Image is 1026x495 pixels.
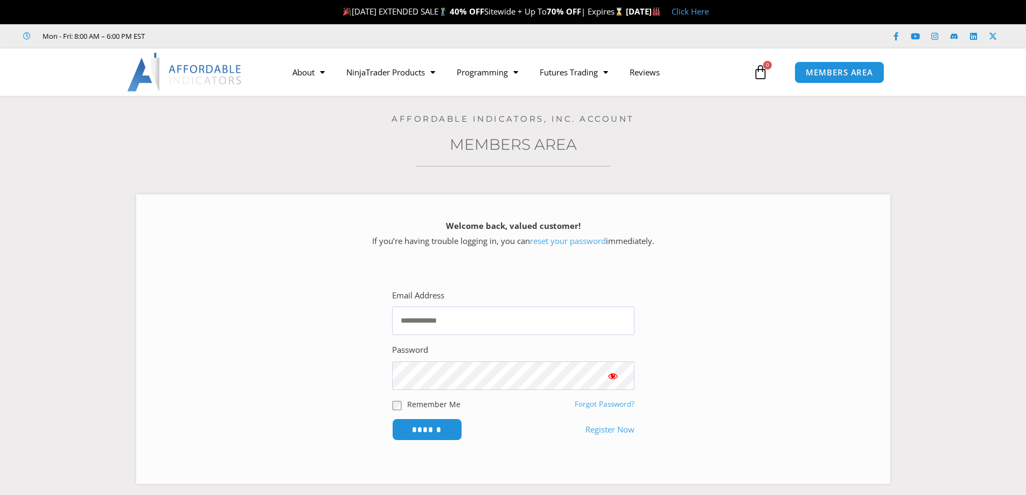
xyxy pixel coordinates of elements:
[155,219,871,249] p: If you’re having trouble logging in, you can immediately.
[343,8,351,16] img: 🎉
[407,399,460,410] label: Remember Me
[619,60,671,85] a: Reviews
[672,6,709,17] a: Click Here
[282,60,336,85] a: About
[794,61,884,83] a: MEMBERS AREA
[547,6,581,17] strong: 70% OFF
[40,30,145,43] span: Mon - Fri: 8:00 AM – 6:00 PM EST
[737,57,784,88] a: 0
[615,8,623,16] img: ⌛
[439,8,447,16] img: 🏌️‍♂️
[626,6,661,17] strong: [DATE]
[450,135,577,154] a: Members Area
[450,6,484,17] strong: 40% OFF
[336,60,446,85] a: NinjaTrader Products
[652,8,660,16] img: 🏭
[446,220,581,231] strong: Welcome back, valued customer!
[763,61,772,69] span: 0
[340,6,626,17] span: [DATE] EXTENDED SALE Sitewide + Up To | Expires
[392,114,634,124] a: Affordable Indicators, Inc. Account
[585,422,634,437] a: Register Now
[282,60,750,85] nav: Menu
[127,53,243,92] img: LogoAI | Affordable Indicators – NinjaTrader
[529,60,619,85] a: Futures Trading
[806,68,873,76] span: MEMBERS AREA
[160,31,322,41] iframe: Customer reviews powered by Trustpilot
[446,60,529,85] a: Programming
[575,399,634,409] a: Forgot Password?
[392,343,428,358] label: Password
[530,235,606,246] a: reset your password
[392,288,444,303] label: Email Address
[591,361,634,390] button: Show password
